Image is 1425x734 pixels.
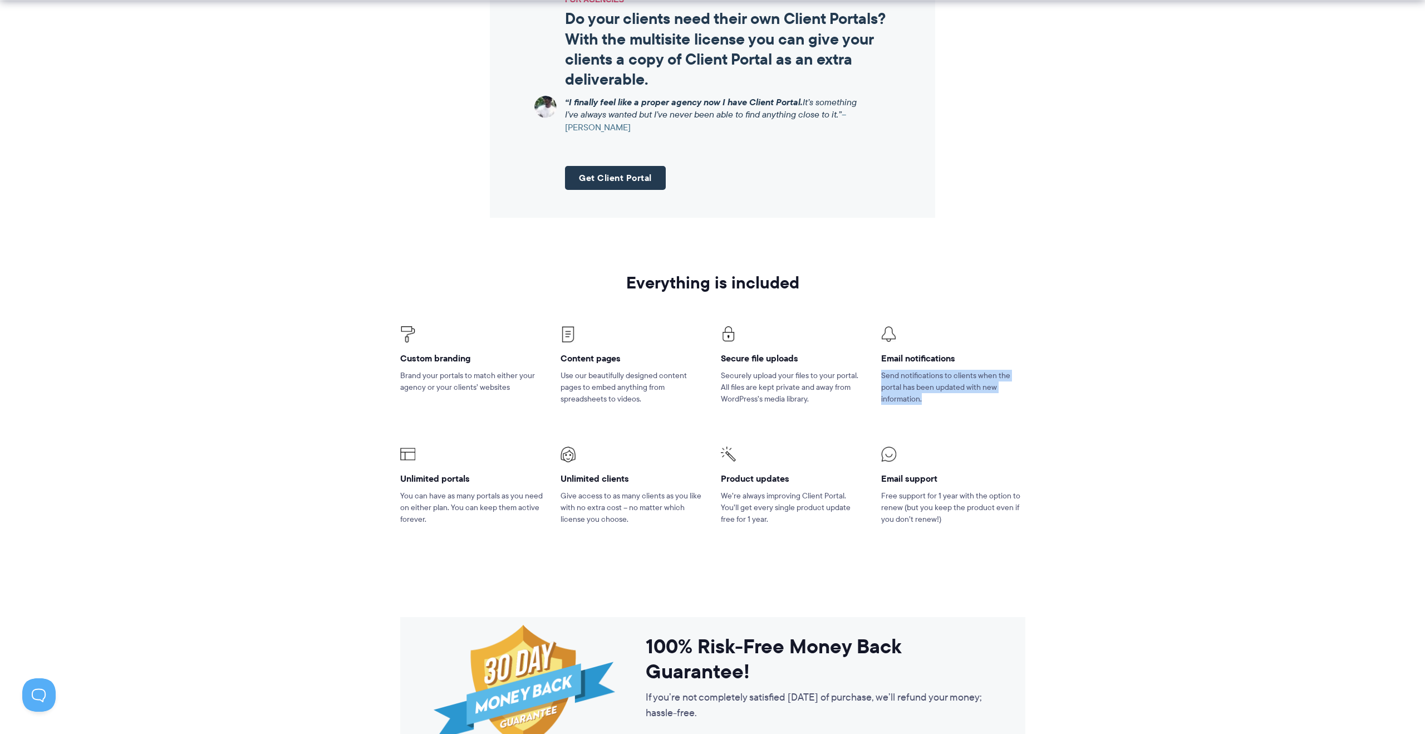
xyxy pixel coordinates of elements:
[721,370,864,405] p: Securely upload your files to your portal. All files are kept private and away from WordPress’s m...
[565,166,666,190] a: Get Client Portal
[565,95,803,109] strong: “I finally feel like a proper agency now I have Client Portal.
[721,353,864,364] h4: Secure file uploads
[646,634,992,684] h3: 100% Risk-Free Money Back Guarantee!
[400,490,544,525] p: You can have as many portals as you need on either plan. You can keep them active forever.
[721,447,736,462] img: Client Portal Icons
[400,273,1025,292] h2: Everything is included
[400,447,415,462] img: Client Portal Icons
[561,370,704,405] p: Use our beautifully designed content pages to embed anything from spreadsheets to videos.
[561,447,576,462] img: Client Portal Icons
[561,473,704,485] h4: Unlimited clients
[881,353,1025,364] h4: Email notifications
[881,370,1025,405] p: Send notifications to clients when the portal has been updated with new information.
[881,490,1025,525] p: Free support for 1 year with the option to renew (but you keep the product even if you don’t renew!)
[565,108,846,133] cite: –[PERSON_NAME]
[721,326,736,341] img: Client Portal Icons
[400,326,415,342] img: Client Portal Icons
[721,473,864,485] h4: Product updates
[561,326,576,342] img: Client Portal Icons
[561,353,704,364] h4: Content pages
[565,8,891,90] h2: Do your clients need their own Client Portals? With the multisite license you can give your clien...
[400,370,544,393] p: Brand your portals to match either your agency or your clients’ websites
[22,678,56,712] iframe: Toggle Customer Support
[881,473,1025,485] h4: Email support
[881,326,896,342] img: Client Portal Icon
[881,447,896,462] img: Client Portal Icons
[565,96,863,134] p: It’s something I’ve always wanted but I’ve never been able to find anything close to it.”
[400,353,544,364] h4: Custom branding
[400,473,544,485] h4: Unlimited portals
[646,689,992,721] p: If you’re not completely satisfied [DATE] of purchase, we’ll refund your money; hassle-free.
[721,490,864,525] p: We’re always improving Client Portal. You’ll get every single product update free for 1 year.
[561,490,704,525] p: Give access to as many clients as you like with no extra cost – no matter which license you choose.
